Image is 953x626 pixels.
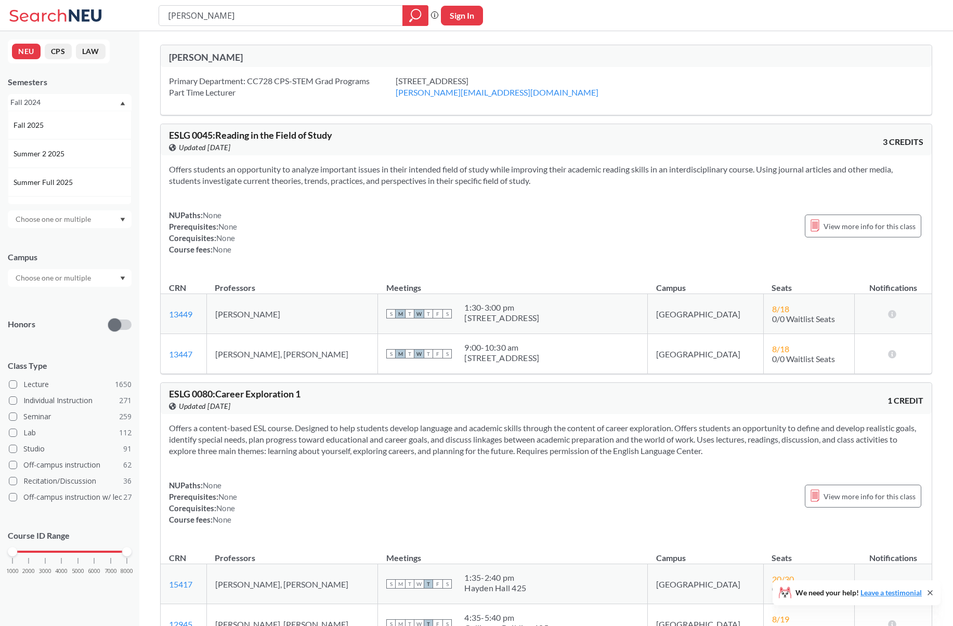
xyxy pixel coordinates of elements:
[9,490,132,504] label: Off-campus instruction w/ lec
[386,349,396,358] span: S
[824,490,916,503] span: View more info for this class
[442,579,452,589] span: S
[386,309,396,318] span: S
[405,349,414,358] span: T
[772,344,789,354] span: 8 / 18
[167,7,395,24] input: Class, professor, course number, "phrase"
[76,44,106,59] button: LAW
[206,542,377,564] th: Professors
[464,342,539,353] div: 9:00 - 10:30 am
[772,304,789,314] span: 8 / 18
[378,272,648,294] th: Meetings
[396,309,405,318] span: M
[464,302,539,313] div: 1:30 - 3:00 pm
[772,584,835,594] span: 0/0 Waitlist Seats
[169,129,332,141] span: ESLG 0045 : Reading in the Field of Study
[396,87,598,97] a: [PERSON_NAME][EMAIL_ADDRESS][DOMAIN_NAME]
[772,314,835,324] span: 0/0 Waitlist Seats
[169,51,546,63] div: [PERSON_NAME]
[123,491,132,503] span: 27
[213,515,231,524] span: None
[55,568,68,574] span: 4000
[860,588,922,597] a: Leave a testimonial
[378,542,648,564] th: Meetings
[169,164,923,187] section: Offers students an opportunity to analyze important issues in their intended field of study while...
[218,492,237,501] span: None
[10,213,98,225] input: Choose one or multiple
[216,503,235,513] span: None
[424,349,433,358] span: T
[464,572,526,583] div: 1:35 - 2:40 pm
[9,474,132,488] label: Recitation/Discussion
[414,579,424,589] span: W
[119,395,132,406] span: 271
[88,568,100,574] span: 6000
[824,220,916,233] span: View more info for this class
[8,251,132,263] div: Campus
[169,309,192,319] a: 13449
[169,282,186,294] div: CRN
[206,272,377,294] th: Professors
[179,401,230,412] span: Updated [DATE]
[123,459,132,471] span: 62
[8,269,132,287] div: Dropdown arrow
[464,313,539,323] div: [STREET_ADDRESS]
[14,119,46,131] span: Fall 2025
[9,442,132,456] label: Studio
[8,360,132,371] span: Class Type
[206,564,377,604] td: [PERSON_NAME], [PERSON_NAME]
[12,44,41,59] button: NEU
[424,309,433,318] span: T
[6,568,19,574] span: 1000
[405,309,414,318] span: T
[120,101,125,105] svg: Dropdown arrow
[206,334,377,374] td: [PERSON_NAME], [PERSON_NAME]
[402,5,428,26] div: magnifying glass
[648,272,763,294] th: Campus
[386,579,396,589] span: S
[8,94,132,111] div: Fall 2024Dropdown arrowFall 2025Summer 2 2025Summer Full 2025Summer 1 2025Spring 2025Fall 2024Sum...
[887,395,923,406] span: 1 CREDIT
[10,272,98,284] input: Choose one or multiple
[648,564,763,604] td: [GEOGRAPHIC_DATA]
[396,75,624,98] div: [STREET_ADDRESS]
[213,245,231,254] span: None
[442,349,452,358] span: S
[414,349,424,358] span: W
[9,426,132,439] label: Lab
[8,210,132,228] div: Dropdown arrow
[433,309,442,318] span: F
[772,614,789,624] span: 8 / 19
[10,97,119,108] div: Fall 2024
[763,272,855,294] th: Seats
[179,142,230,153] span: Updated [DATE]
[795,589,922,596] span: We need your help!
[8,76,132,88] div: Semesters
[441,6,483,25] button: Sign In
[9,394,132,407] label: Individual Instruction
[855,542,932,564] th: Notifications
[169,552,186,564] div: CRN
[464,583,526,593] div: Hayden Hall 425
[123,443,132,455] span: 91
[169,422,923,457] section: Offers a content-based ESL course. Designed to help students develop language and academic skills...
[45,44,72,59] button: CPS
[648,334,763,374] td: [GEOGRAPHIC_DATA]
[464,612,549,623] div: 4:35 - 5:40 pm
[8,530,132,542] p: Course ID Range
[119,411,132,422] span: 259
[424,579,433,589] span: T
[772,574,794,584] span: 20 / 30
[120,276,125,281] svg: Dropdown arrow
[464,353,539,363] div: [STREET_ADDRESS]
[9,410,132,423] label: Seminar
[409,8,422,23] svg: magnifying glass
[763,542,855,564] th: Seats
[396,349,405,358] span: M
[169,480,237,525] div: NUPaths: Prerequisites: Corequisites: Course fees:
[772,354,835,364] span: 0/0 Waitlist Seats
[9,378,132,391] label: Lecture
[169,75,396,98] div: Primary Department: CC728 CPS-STEM Grad Programs Part Time Lecturer
[169,349,192,359] a: 13447
[8,318,35,330] p: Honors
